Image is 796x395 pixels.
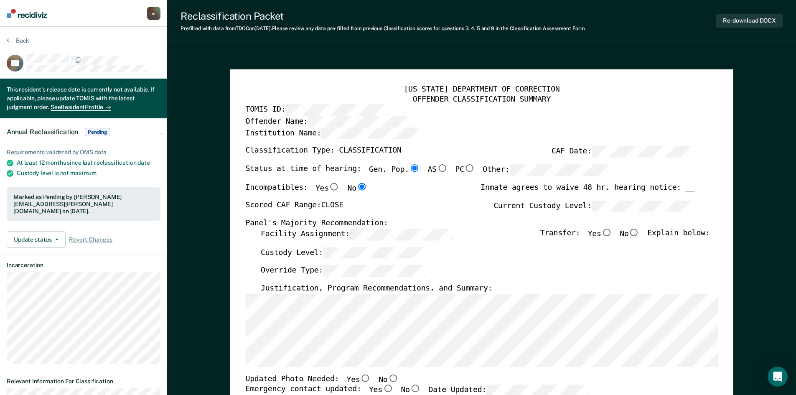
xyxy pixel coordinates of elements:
div: Updated Photo Needed: [245,374,398,385]
input: Override Type: [323,265,426,277]
label: Yes [315,183,339,194]
div: Reclassification Packet [181,10,585,22]
input: Yes [360,374,371,382]
label: Scored CAF Range: CLOSE [245,200,343,212]
div: Requirements validated by OMS data [7,149,160,156]
dt: Incarceration [7,262,160,269]
label: TOMIS ID: [245,104,388,116]
div: Inmate agrees to waive 48 hr. hearing notice: __ [481,183,694,200]
label: Gen. Pop. [369,164,420,176]
div: Status at time of hearing: [245,164,612,183]
label: Yes [346,374,371,385]
label: CAF Date: [551,146,694,158]
input: Institution Name: [321,128,424,140]
input: Custody Level: [323,247,426,259]
button: Update status [7,231,66,248]
input: Current Custody Level: [591,200,694,212]
input: No [628,229,639,236]
div: [US_STATE] DEPARTMENT OF CORRECTION [245,85,718,95]
button: Back [7,37,29,44]
button: m [147,7,160,20]
label: Current Custody Level: [493,200,694,212]
a: SeeResidentProfile [51,104,111,111]
span: date [137,159,150,166]
input: Offender Name: [308,116,410,128]
input: PC [464,164,475,172]
div: Prefilled with data from TDOC on [DATE] . Please review any data pre-filled from previous Classif... [181,25,585,31]
div: At least 12 months since last reclassification [17,159,160,166]
label: PC [455,164,475,176]
label: Classification Type: CLASSIFICATION [245,146,401,158]
span: maximum [70,170,97,176]
div: Transfer: Explain below: [540,229,710,247]
div: Open Intercom Messenger [768,367,788,387]
div: Marked as Pending by [PERSON_NAME][EMAIL_ADDRESS][PERSON_NAME][DOMAIN_NAME] on [DATE]. [13,194,154,214]
div: Custody level is not [17,170,160,177]
div: Incompatibles: [245,183,367,200]
label: No [620,229,640,240]
label: Custody Level: [260,247,426,259]
label: AS [427,164,448,176]
input: Yes [601,229,612,236]
input: Gen. Pop. [409,164,420,172]
label: Justification, Program Recommendations, and Summary: [260,284,492,294]
input: AS [436,164,447,172]
span: Revert Changes [69,236,112,243]
input: Yes [382,385,393,392]
label: Yes [587,229,612,240]
span: Pending [85,128,110,136]
label: Institution Name: [245,128,424,140]
input: No [409,385,420,392]
img: Recidiviz [7,9,47,18]
input: Yes [328,183,339,190]
input: Facility Assignment: [350,229,453,240]
label: No [379,374,399,385]
dt: Relevant Information For Classification [7,378,160,385]
label: Override Type: [260,265,426,277]
div: OFFENDER CLASSIFICATION SUMMARY [245,94,718,104]
button: Re-download DOCX [716,14,783,28]
label: Offender Name: [245,116,411,128]
input: No [356,183,367,190]
input: CAF Date: [591,146,694,158]
input: TOMIS ID: [285,104,388,116]
input: Other: [509,164,612,176]
div: Panel's Majority Recommendation: [245,219,694,229]
input: No [387,374,398,382]
label: No [347,183,367,194]
label: Other: [483,164,612,176]
span: Annual Reclassification [7,128,78,136]
label: Facility Assignment: [260,229,452,240]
